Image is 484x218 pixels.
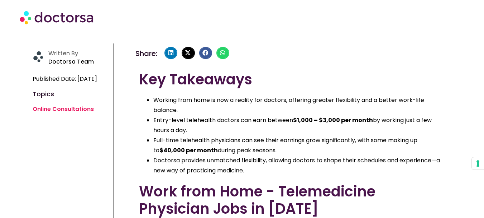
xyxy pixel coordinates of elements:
[153,96,424,114] span: Working from home is now a reality for doctors, offering greater flexibility and a better work-li...
[33,105,94,113] a: Online Consultations
[139,71,448,88] h2: Key Takeaways
[153,156,440,175] span: Doctorsa provides unmatched flexibility, allowing doctors to shape their schedules and experience...
[182,47,195,59] div: Share on x-twitter
[48,57,110,67] p: Doctorsa Team
[135,50,157,57] h4: Share:
[153,116,293,124] span: Entry-level telehealth doctors can earn between
[199,47,212,59] div: Share on facebook
[153,136,417,154] span: Full-time telehealth physicians can see their earnings grow significantly, with some making up to
[33,74,97,84] span: Published Date: [DATE]
[472,157,484,170] button: Your consent preferences for tracking technologies
[218,146,277,154] span: during peak seasons.
[216,47,229,59] div: Share on whatsapp
[48,50,110,57] h4: Written By
[293,116,373,124] b: $1,000 – $3,000 per month
[139,183,448,217] h2: Work from Home - Telemedicine Physician Jobs in [DATE]
[159,146,218,154] b: $40,000 per month
[164,47,177,59] div: Share on linkedin
[33,91,110,97] h4: Topics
